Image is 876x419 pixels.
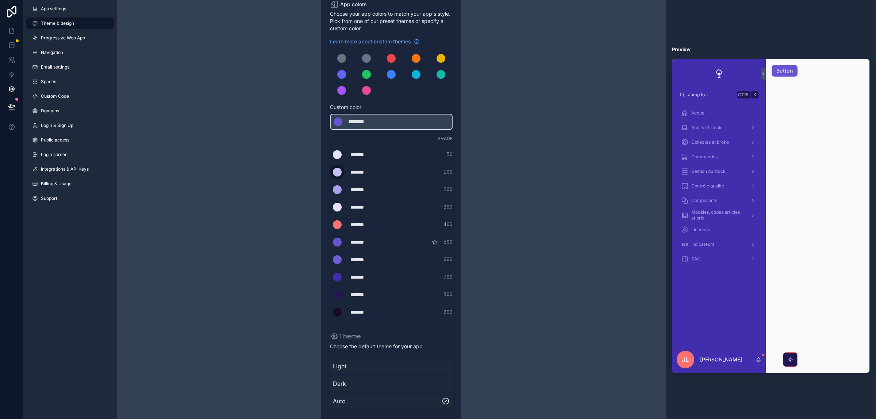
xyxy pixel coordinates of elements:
[677,88,761,101] button: Jump to...CtrlK
[41,64,69,70] span: Email settings
[677,194,761,207] a: Composants
[26,163,114,175] a: Integrations & API Keys
[443,256,453,263] span: 600
[26,32,114,44] a: Progressive Web App
[26,134,114,146] a: Public access
[443,203,453,211] span: 300
[26,76,114,88] a: Spaces
[26,193,114,204] a: Support
[691,183,724,189] span: Contrôle qualité
[443,238,453,246] span: 500
[713,68,725,79] img: App logo
[677,238,761,251] a: Indicateurs
[443,291,453,298] span: 800
[443,168,453,176] span: 100
[333,379,450,388] span: Dark
[677,223,761,236] a: Licences
[691,227,710,233] span: Licences
[26,18,114,29] a: Theme & design
[691,110,707,116] span: Accueil
[41,6,66,12] span: App settings
[688,92,734,98] span: Jump to...
[41,93,69,99] span: Custom Code
[26,120,114,131] a: Login & Sign Up
[330,331,361,341] p: Theme
[691,198,717,203] span: Composants
[691,125,722,131] span: Audits et stock
[41,152,68,158] span: Login screen
[26,3,114,15] a: App settings
[41,50,63,55] span: Navigation
[333,397,442,406] span: Auto
[677,165,761,178] a: Gestion du stock
[26,90,114,102] a: Custom Code
[691,209,745,221] span: Modèles, codes articles et prix
[330,38,411,45] span: Learn more about custom themes
[41,123,73,128] span: Login & Sign Up
[682,355,689,364] span: JL
[772,65,798,77] button: Button
[340,1,367,8] span: App colors
[41,181,72,187] span: Billing & Usage
[41,195,57,201] span: Support
[41,79,56,85] span: Spaces
[330,343,453,350] span: Choose the default theme for your app
[672,46,870,53] h3: Preview
[677,136,761,149] a: Collectes et broke
[443,309,453,316] span: 900
[677,252,761,265] a: SAV
[41,108,59,114] span: Domains
[41,35,85,41] span: Progressive Web App
[330,38,420,45] a: Learn more about custom themes
[333,362,450,370] span: Light
[677,150,761,163] a: Commandes
[691,241,714,247] span: Indicateurs
[691,139,729,145] span: Collectes et broke
[26,47,114,58] a: Navigation
[26,105,114,117] a: Domains
[677,179,761,193] a: Contrôle qualité
[446,151,453,158] span: 50
[443,186,453,193] span: 200
[691,168,726,174] span: Gestion du stock
[752,92,758,98] span: K
[691,154,718,160] span: Commandes
[41,166,89,172] span: Integrations & API Keys
[41,137,69,143] span: Public access
[330,10,453,32] span: Choose your app colors to match your app's style. Pick from one of our preset themes or specify a...
[672,101,766,346] div: scrollable content
[26,178,114,190] a: Billing & Usage
[677,106,761,120] a: Accueil
[443,221,453,228] span: 400
[330,104,447,111] span: Custom color
[691,256,700,262] span: SAV
[677,209,761,222] a: Modèles, codes articles et prix
[438,136,453,141] span: Shade
[443,273,453,281] span: 700
[700,356,742,363] p: [PERSON_NAME]
[26,61,114,73] a: Email settings
[41,20,74,26] span: Theme & design
[26,149,114,160] a: Login screen
[737,91,750,98] span: Ctrl
[677,121,761,134] a: Audits et stock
